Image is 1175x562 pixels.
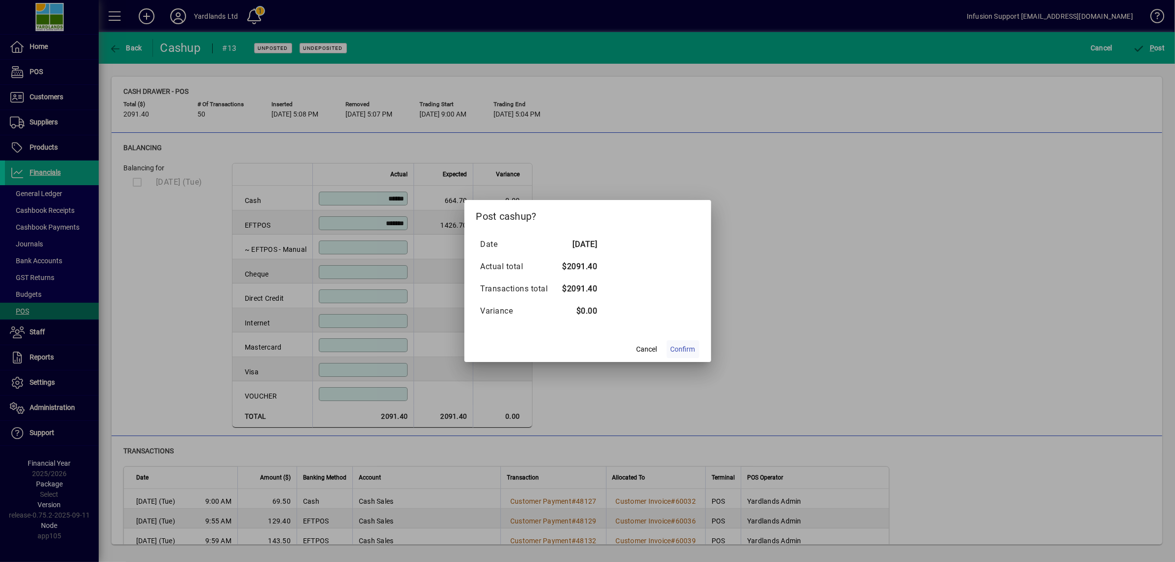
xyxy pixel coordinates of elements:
h2: Post cashup? [464,200,711,229]
span: Confirm [671,344,695,355]
button: Cancel [631,340,663,358]
td: Actual total [480,255,558,278]
td: $2091.40 [558,278,598,300]
td: Date [480,233,558,255]
td: $0.00 [558,300,598,322]
td: $2091.40 [558,255,598,278]
td: Transactions total [480,278,558,300]
button: Confirm [667,340,699,358]
span: Cancel [637,344,657,355]
td: Variance [480,300,558,322]
td: [DATE] [558,233,598,255]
